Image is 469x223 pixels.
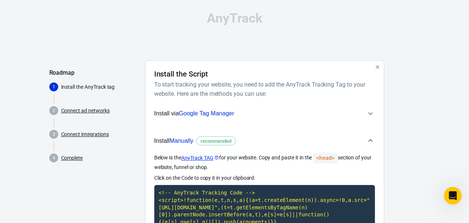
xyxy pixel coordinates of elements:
[198,138,234,145] span: recommended
[154,70,208,78] h4: Install the Script
[52,155,55,161] text: 4
[61,131,109,138] a: Connect integrations
[49,69,139,77] h5: Roadmap
[154,80,372,98] h6: To start tracking your website, you need to add the AnyTrack Tracking Tag to your website. Here a...
[154,153,375,171] p: Below is the for your website. Copy and paste it in the section of your website, funnel or shop.
[169,138,193,144] span: Manually
[154,174,375,182] p: Click on the Code to copy it in your clipboard:
[154,109,234,118] span: Install via
[52,108,55,113] text: 2
[154,129,375,153] button: InstallManuallyrecommended
[154,104,375,123] button: Install viaGoogle Tag Manager
[444,187,462,205] iframe: Intercom live chat
[313,153,337,163] code: <head>
[61,83,139,91] p: Install the AnyTrack tag
[154,136,236,146] span: Install
[179,110,234,116] span: Google Tag Manager
[61,154,83,162] a: Complete
[52,84,55,89] text: 1
[61,107,110,115] a: Connect ad networks
[181,154,219,162] a: AnyTrack TAG
[52,132,55,137] text: 3
[49,12,420,25] div: AnyTrack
